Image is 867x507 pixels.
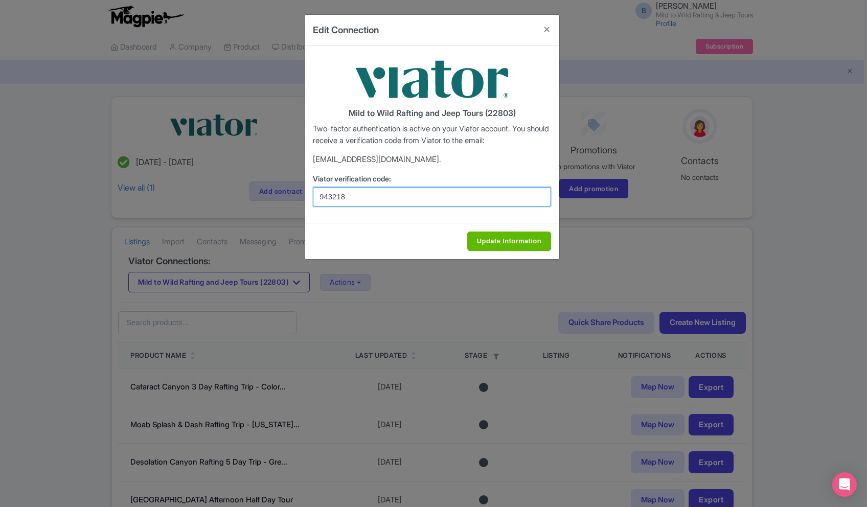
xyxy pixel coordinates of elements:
div: Open Intercom Messenger [832,472,857,497]
span: Viator verification code: [313,174,391,183]
p: Two-factor authentication is active on your Viator account. You should receive a verification cod... [313,123,551,146]
img: viator-9033d3fb01e0b80761764065a76b653a.png [355,54,509,105]
input: Update Information [467,232,551,251]
p: [EMAIL_ADDRESS][DOMAIN_NAME]. [313,154,551,166]
h4: Edit Connection [313,23,379,37]
h4: Mild to Wild Rafting and Jeep Tours (22803) [313,109,551,118]
button: Close [535,15,559,44]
